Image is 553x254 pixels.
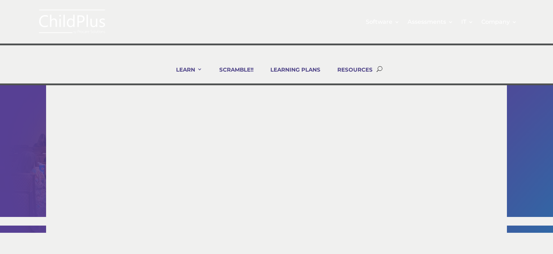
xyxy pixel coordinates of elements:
[167,66,202,83] a: LEARN
[408,7,453,36] a: Assessments
[210,66,253,83] a: SCRAMBLE!!
[328,66,373,83] a: RESOURCES
[461,7,473,36] a: IT
[278,217,281,219] a: 2
[366,7,400,36] a: Software
[272,217,275,219] a: 1
[261,66,320,83] a: LEARNING PLANS
[481,7,517,36] a: Company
